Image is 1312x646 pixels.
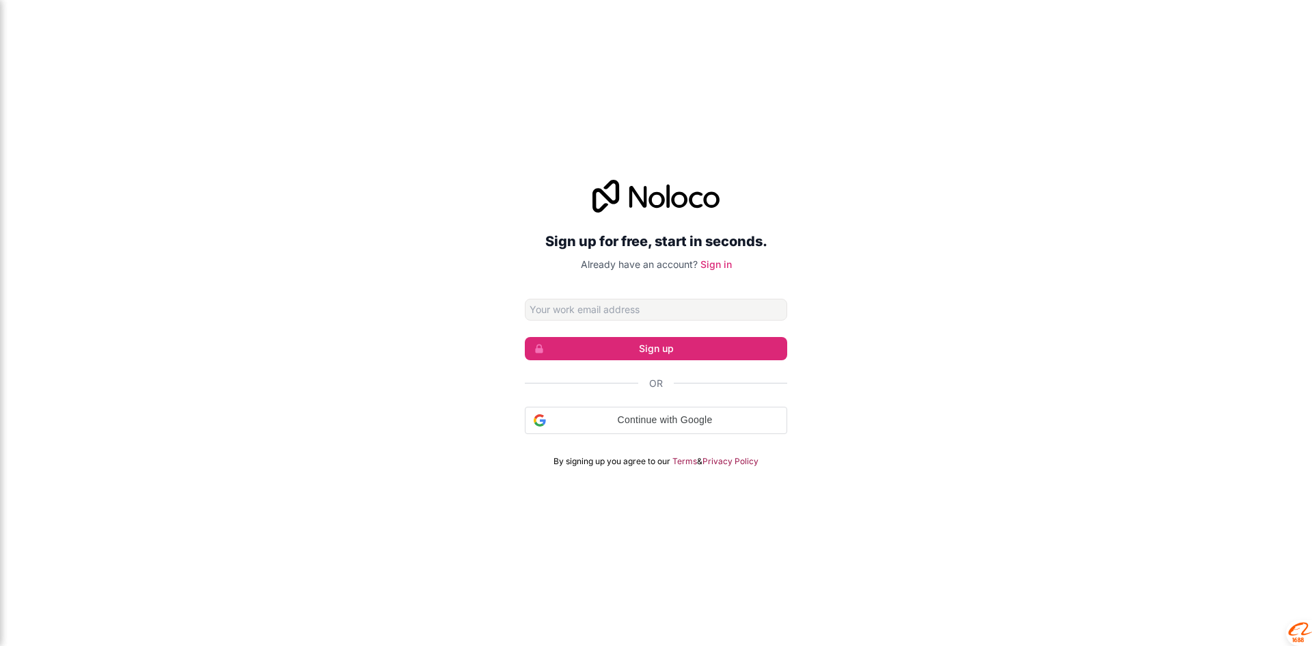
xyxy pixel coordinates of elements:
span: & [697,456,702,467]
a: Privacy Policy [702,456,758,467]
a: Sign in [700,258,732,270]
button: Sign up [525,337,787,360]
input: Email address [525,299,787,321]
span: Continue with Google [551,413,778,427]
span: Or [649,377,663,390]
a: Terms [672,456,697,467]
h2: Sign up for free, start in seconds. [525,229,787,254]
span: By signing up you agree to our [553,456,670,467]
div: Continue with Google [525,407,787,434]
span: Already have an account? [581,258,698,270]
